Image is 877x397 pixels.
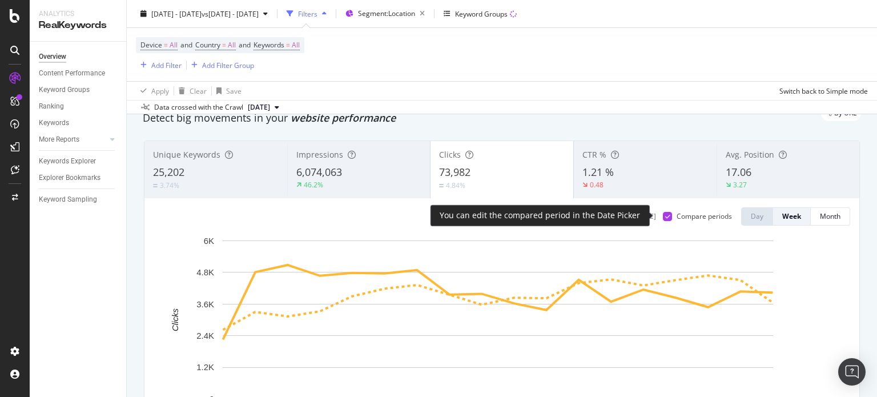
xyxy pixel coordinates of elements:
[439,184,444,187] img: Equal
[196,331,214,340] text: 2.4K
[296,149,343,160] span: Impressions
[243,101,284,114] button: [DATE]
[39,67,118,79] a: Content Performance
[838,358,866,386] div: Open Intercom Messenger
[439,149,461,160] span: Clicks
[39,51,118,63] a: Overview
[304,180,323,190] div: 46.2%
[151,86,169,95] div: Apply
[726,149,774,160] span: Avg. Position
[39,84,90,96] div: Keyword Groups
[154,102,243,113] div: Data crossed with the Crawl
[160,181,179,190] div: 3.74%
[39,194,118,206] a: Keyword Sampling
[212,82,242,100] button: Save
[39,194,97,206] div: Keyword Sampling
[153,165,184,179] span: 25,202
[341,5,429,23] button: Segment:Location
[195,40,220,50] span: Country
[590,180,604,190] div: 0.48
[226,86,242,95] div: Save
[190,86,207,95] div: Clear
[153,149,220,160] span: Unique Keywords
[151,9,202,18] span: [DATE] - [DATE]
[136,82,169,100] button: Apply
[358,9,415,18] span: Segment: Location
[204,236,214,246] text: 6K
[39,155,96,167] div: Keywords Explorer
[782,211,801,221] div: Week
[834,110,856,117] span: By URL
[39,172,100,184] div: Explorer Bookmarks
[39,155,118,167] a: Keywords Explorer
[39,101,64,113] div: Ranking
[239,40,251,50] span: and
[164,40,168,50] span: =
[439,5,521,23] button: Keyword Groups
[773,207,811,226] button: Week
[39,101,118,113] a: Ranking
[726,165,751,179] span: 17.06
[153,184,158,187] img: Equal
[582,149,606,160] span: CTR %
[228,37,236,53] span: All
[282,5,331,23] button: Filters
[196,362,214,372] text: 1.2K
[39,172,118,184] a: Explorer Bookmarks
[248,102,270,113] span: 2025 Aug. 30th
[677,211,732,221] div: Compare periods
[39,134,107,146] a: More Reports
[140,40,162,50] span: Device
[741,207,773,226] button: Day
[440,210,640,221] div: You can edit the compared period in the Date Picker
[151,60,182,70] div: Add Filter
[455,9,508,18] div: Keyword Groups
[779,86,868,95] div: Switch back to Simple mode
[298,9,317,18] div: Filters
[39,19,117,32] div: RealKeywords
[296,165,342,179] span: 6,074,063
[180,40,192,50] span: and
[170,37,178,53] span: All
[39,117,118,129] a: Keywords
[202,60,254,70] div: Add Filter Group
[254,40,284,50] span: Keywords
[196,267,214,277] text: 4.8K
[174,82,207,100] button: Clear
[39,134,79,146] div: More Reports
[196,299,214,309] text: 3.6K
[582,165,614,179] span: 1.21 %
[733,180,747,190] div: 3.27
[751,211,763,221] div: Day
[286,40,290,50] span: =
[39,9,117,19] div: Analytics
[39,84,118,96] a: Keyword Groups
[820,211,840,221] div: Month
[39,67,105,79] div: Content Performance
[439,165,470,179] span: 73,982
[292,37,300,53] span: All
[170,308,180,331] text: Clicks
[39,51,66,63] div: Overview
[775,82,868,100] button: Switch back to Simple mode
[136,5,272,23] button: [DATE] - [DATE]vs[DATE] - [DATE]
[446,181,465,190] div: 4.84%
[136,58,182,72] button: Add Filter
[187,58,254,72] button: Add Filter Group
[811,207,850,226] button: Month
[202,9,259,18] span: vs [DATE] - [DATE]
[222,40,226,50] span: =
[39,117,69,129] div: Keywords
